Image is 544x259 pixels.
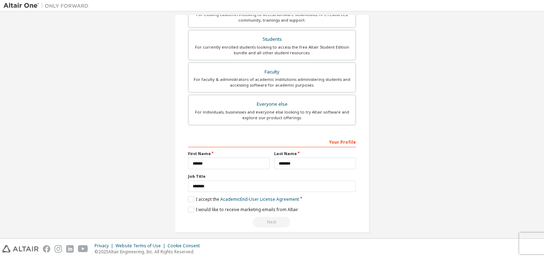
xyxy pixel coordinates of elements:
img: youtube.svg [78,245,88,253]
a: Academic End-User License Agreement [220,196,299,202]
p: © 2025 Altair Engineering, Inc. All Rights Reserved. [95,249,204,255]
div: Read and acccept EULA to continue [188,217,356,227]
img: Altair One [4,2,92,9]
div: Students [193,34,351,44]
div: For currently enrolled students looking to access the free Altair Student Edition bundle and all ... [193,44,351,56]
div: Privacy [95,243,115,249]
img: facebook.svg [43,245,50,253]
div: Website Terms of Use [115,243,168,249]
img: instagram.svg [55,245,62,253]
label: I would like to receive marketing emails from Altair [188,206,298,213]
label: Last Name [274,151,356,156]
div: Everyone else [193,99,351,109]
div: Faculty [193,67,351,77]
img: altair_logo.svg [2,245,39,253]
label: First Name [188,151,270,156]
div: For individuals, businesses and everyone else looking to try Altair software and explore our prod... [193,109,351,121]
label: I accept the [188,196,299,202]
img: linkedin.svg [66,245,74,253]
div: Cookie Consent [168,243,204,249]
div: Your Profile [188,136,356,147]
div: For existing customers looking to access software downloads, HPC resources, community, trainings ... [193,12,351,23]
div: For faculty & administrators of academic institutions administering students and accessing softwa... [193,77,351,88]
label: Job Title [188,173,356,179]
